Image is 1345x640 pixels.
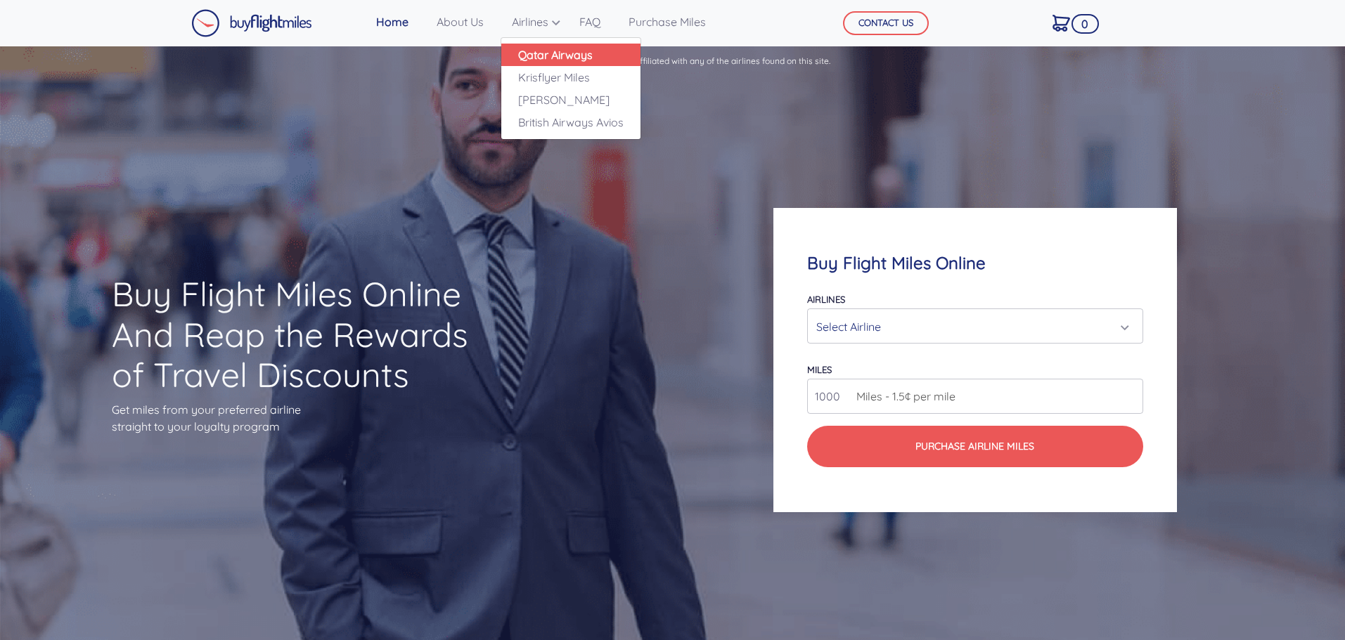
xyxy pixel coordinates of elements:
[816,313,1125,340] div: Select Airline
[191,9,312,37] img: Buy Flight Miles Logo
[1047,8,1076,37] a: 0
[807,426,1143,467] button: Purchase Airline Miles
[191,6,312,41] a: Buy Flight Miles Logo
[112,274,493,396] h1: Buy Flight Miles Online And Reap the Rewards of Travel Discounts
[431,8,489,36] a: About Us
[501,111,641,133] a: British Airways Avios
[501,89,641,111] a: [PERSON_NAME]
[501,66,641,89] a: Krisflyer Miles
[501,37,641,140] div: Airlines
[506,8,557,36] a: Airlines
[1053,15,1070,32] img: Cart
[807,294,845,305] label: Airlines
[807,364,832,375] label: miles
[501,44,641,66] a: Qatar Airways
[807,253,1143,273] h4: Buy Flight Miles Online
[371,8,414,36] a: Home
[623,8,712,36] a: Purchase Miles
[807,308,1143,344] button: Select Airline
[112,401,493,435] p: Get miles from your preferred airline straight to your loyalty program
[849,388,955,405] span: Miles - 1.5¢ per mile
[1072,14,1099,34] span: 0
[843,11,929,35] button: CONTACT US
[574,8,606,36] a: FAQ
